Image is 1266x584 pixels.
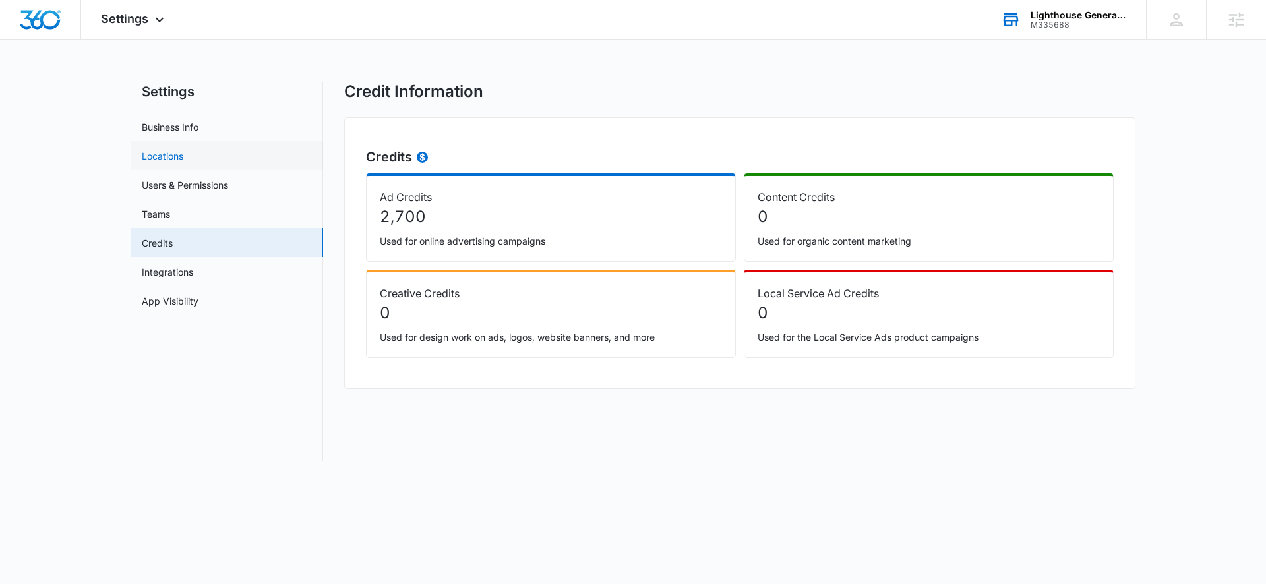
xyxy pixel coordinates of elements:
a: App Visibility [142,294,198,308]
a: Teams [142,207,170,221]
p: 0 [758,205,1100,229]
p: Used for design work on ads, logos, website banners, and more [380,330,722,344]
p: Local Service Ad Credits [758,285,1100,301]
a: Integrations [142,265,193,279]
p: Used for online advertising campaigns [380,234,722,248]
a: Business Info [142,120,198,134]
p: 0 [758,301,1100,325]
p: Creative Credits [380,285,722,301]
p: Used for organic content marketing [758,234,1100,248]
h2: Credits [366,147,1114,167]
p: Used for the Local Service Ads product campaigns [758,330,1100,344]
div: account id [1031,20,1127,30]
p: Ad Credits [380,189,722,205]
p: Content Credits [758,189,1100,205]
h1: Credit Information [344,82,483,102]
p: 2,700 [380,205,722,229]
h2: Settings [131,82,323,102]
a: Credits [142,236,173,250]
span: Settings [101,12,148,26]
a: Users & Permissions [142,178,228,192]
a: Locations [142,149,183,163]
p: 0 [380,301,722,325]
div: account name [1031,10,1127,20]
